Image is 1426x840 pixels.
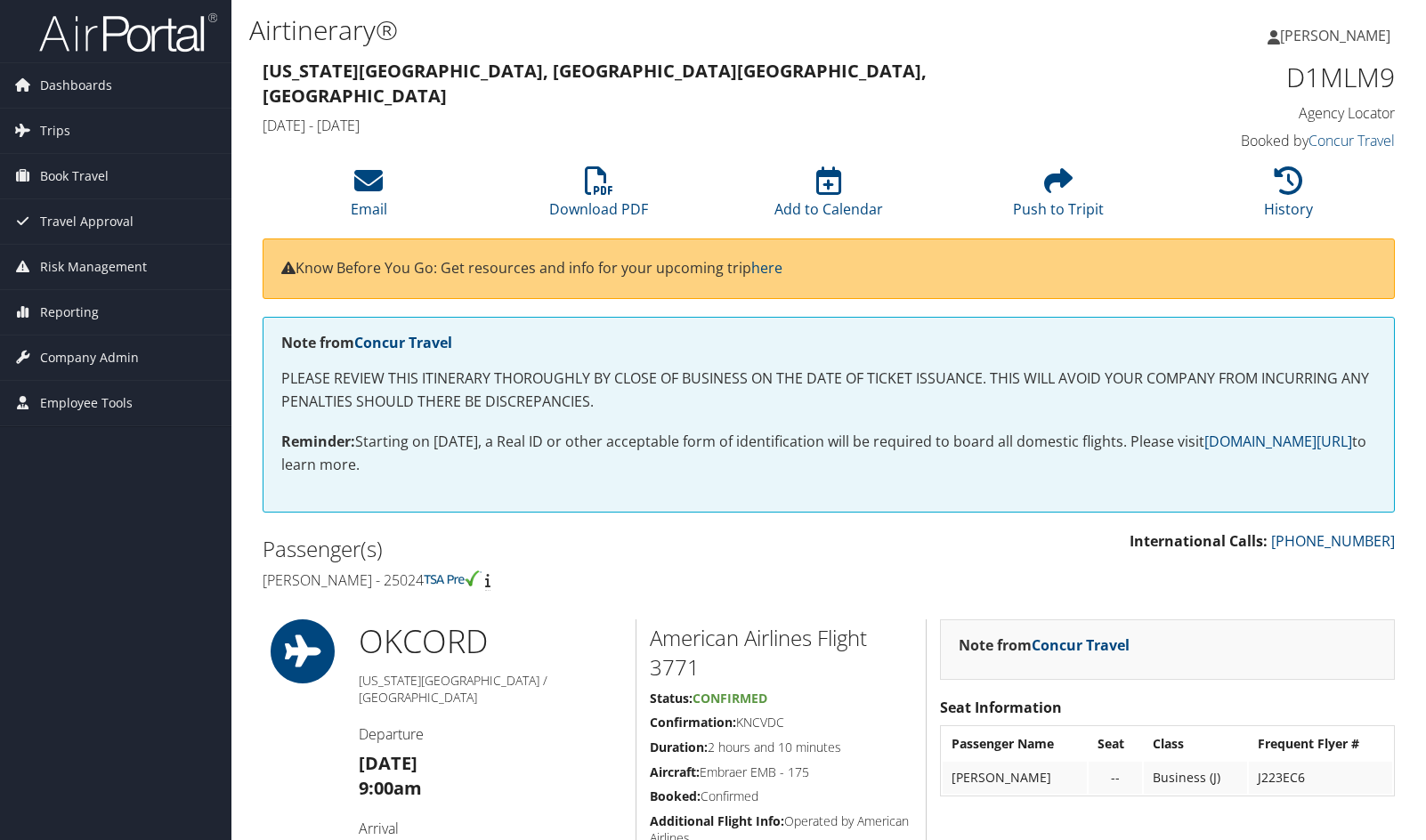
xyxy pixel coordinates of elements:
[40,335,139,380] span: Company Admin
[359,672,622,707] h5: [US_STATE][GEOGRAPHIC_DATA] / [GEOGRAPHIC_DATA]
[281,257,1376,280] p: Know Before You Go: Get resources and info for your upcoming trip
[959,635,1130,655] strong: Note from
[650,690,693,707] strong: Status:
[940,698,1062,717] strong: Seat Information
[693,690,767,707] span: Confirmed
[281,367,1376,413] p: PLEASE REVIEW THIS ITINERARY THOROUGHLY BY CLOSE OF BUSINESS ON THE DATE OF TICKET ISSUANCE. THIS...
[1204,432,1352,451] a: [DOMAIN_NAME][URL]
[650,787,912,805] h5: Confirmed
[1032,635,1130,655] a: Concur Travel
[1280,26,1390,45] span: [PERSON_NAME]
[650,787,701,804] strong: Booked:
[650,714,736,731] strong: Confirmation:
[263,534,815,564] h2: Passenger(s)
[359,776,422,800] strong: 9:00am
[1013,176,1104,219] a: Push to Tripit
[351,176,387,219] a: Email
[359,819,622,838] h4: Arrival
[281,333,452,352] strong: Note from
[40,109,70,153] span: Trips
[1132,103,1396,123] h4: Agency Locator
[1089,728,1142,760] th: Seat
[1132,59,1396,96] h1: D1MLM9
[650,714,912,731] h5: KNCVDC
[650,812,784,829] strong: Additional Flight Info:
[1098,770,1133,786] div: --
[359,724,622,744] h4: Departure
[650,623,912,682] h2: American Airlines Flight 3771
[1264,176,1313,219] a: History
[650,763,700,780] strong: Aircraft:
[281,431,1376,476] p: Starting on [DATE], a Real ID or other acceptable form of identification will be required to boar...
[1309,131,1395,150] a: Concur Travel
[943,762,1087,794] td: [PERSON_NAME]
[1130,531,1268,551] strong: International Calls:
[751,258,782,278] a: here
[40,154,109,198] span: Book Travel
[40,245,147,289] span: Risk Management
[40,63,112,108] span: Dashboards
[1144,728,1247,760] th: Class
[249,12,1022,49] h1: Airtinerary®
[943,728,1087,760] th: Passenger Name
[354,333,452,352] a: Concur Travel
[1249,762,1392,794] td: J223EC6
[549,176,648,219] a: Download PDF
[650,739,912,756] h5: 2 hours and 10 minutes
[1271,531,1395,551] a: [PHONE_NUMBER]
[359,751,417,775] strong: [DATE]
[263,570,815,590] h4: [PERSON_NAME] - 25024
[650,739,708,755] strong: Duration:
[39,12,217,53] img: airportal-logo.png
[1268,9,1408,62] a: [PERSON_NAME]
[40,199,134,244] span: Travel Approval
[1144,762,1247,794] td: Business (J)
[1249,728,1392,760] th: Frequent Flyer #
[263,116,1106,135] h4: [DATE] - [DATE]
[774,176,883,219] a: Add to Calendar
[263,59,927,108] strong: [US_STATE][GEOGRAPHIC_DATA], [GEOGRAPHIC_DATA] [GEOGRAPHIC_DATA], [GEOGRAPHIC_DATA]
[359,619,622,664] h1: OKC ORD
[650,763,912,781] h5: Embraer EMB - 175
[281,432,355,451] strong: Reminder:
[1132,131,1396,150] h4: Booked by
[424,570,482,586] img: tsa-precheck.png
[40,290,99,335] span: Reporting
[40,381,133,425] span: Employee Tools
